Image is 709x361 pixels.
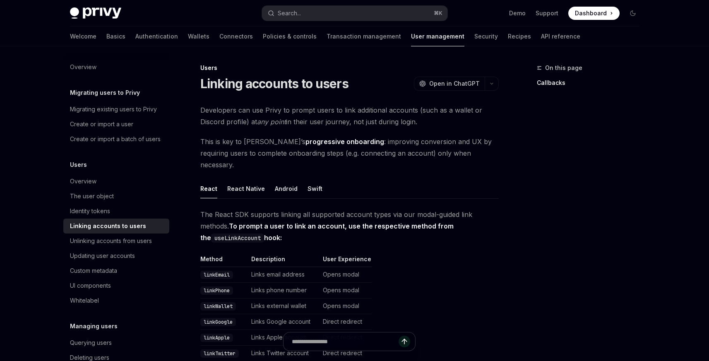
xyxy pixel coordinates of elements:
span: On this page [545,63,582,73]
th: User Experience [320,255,372,267]
code: linkPhone [200,286,233,295]
div: Search... [278,8,301,18]
td: Links email address [248,267,320,283]
div: Updating user accounts [70,251,135,261]
div: Android [275,179,298,198]
td: Opens modal [320,298,372,314]
td: Opens modal [320,267,372,283]
code: linkGoogle [200,318,236,326]
a: Updating user accounts [63,248,169,263]
div: Overview [70,62,96,72]
td: Links phone number [248,283,320,298]
a: Callbacks [537,76,646,89]
a: Unlinking accounts from users [63,233,169,248]
a: Connectors [219,26,253,46]
em: any point [257,118,286,126]
code: useLinkAccount [211,233,264,243]
a: Querying users [63,335,169,350]
a: Wallets [188,26,209,46]
a: Authentication [135,26,178,46]
div: Overview [70,176,96,186]
div: Users [200,64,499,72]
a: Basics [106,26,125,46]
div: Unlinking accounts from users [70,236,152,246]
div: Linking accounts to users [70,221,146,231]
div: Querying users [70,338,112,348]
a: UI components [63,278,169,293]
a: User management [411,26,464,46]
td: Opens modal [320,283,372,298]
a: Security [474,26,498,46]
span: This is key to [PERSON_NAME]’s : improving conversion and UX by requiring users to complete onboa... [200,136,499,171]
div: Create or import a user [70,119,133,129]
a: Policies & controls [263,26,317,46]
h1: Linking accounts to users [200,76,348,91]
h5: Migrating users to Privy [70,88,140,98]
th: Method [200,255,248,267]
div: The user object [70,191,114,201]
div: React [200,179,217,198]
a: Overview [63,60,169,75]
div: Custom metadata [70,266,117,276]
a: Dashboard [568,7,620,20]
a: Create or import a user [63,117,169,132]
span: Dashboard [575,9,607,17]
a: Custom metadata [63,263,169,278]
a: Whitelabel [63,293,169,308]
strong: progressive onboarding [305,137,384,146]
th: Description [248,255,320,267]
td: Links Apple account [248,330,320,346]
div: Swift [308,179,322,198]
div: Create or import a batch of users [70,134,161,144]
span: Open in ChatGPT [429,79,480,88]
a: Recipes [508,26,531,46]
a: API reference [541,26,580,46]
a: Linking accounts to users [63,219,169,233]
div: Identity tokens [70,206,110,216]
button: Open in ChatGPT [414,77,485,91]
button: Send message [399,336,410,347]
a: Identity tokens [63,204,169,219]
td: Direct redirect [320,314,372,330]
h5: Users [70,160,87,170]
span: The React SDK supports linking all supported account types via our modal-guided link methods. [200,209,499,243]
code: linkEmail [200,271,233,279]
a: Create or import a batch of users [63,132,169,147]
input: Ask a question... [292,332,399,351]
a: Migrating existing users to Privy [63,102,169,117]
a: Welcome [70,26,96,46]
code: linkWallet [200,302,236,310]
span: ⌘ K [434,10,442,17]
button: Toggle dark mode [626,7,639,20]
a: Support [536,9,558,17]
a: Demo [509,9,526,17]
td: Links Google account [248,314,320,330]
td: Direct redirect [320,330,372,346]
a: Transaction management [327,26,401,46]
h5: Managing users [70,321,118,331]
img: dark logo [70,7,121,19]
a: Overview [63,174,169,189]
a: The user object [63,189,169,204]
button: Open search [262,6,447,21]
div: UI components [70,281,111,291]
div: Migrating existing users to Privy [70,104,157,114]
span: Developers can use Privy to prompt users to link additional accounts (such as a wallet or Discord... [200,104,499,128]
strong: To prompt a user to link an account, use the respective method from the hook: [200,222,454,242]
div: React Native [227,179,265,198]
td: Links external wallet [248,298,320,314]
div: Whitelabel [70,296,99,306]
